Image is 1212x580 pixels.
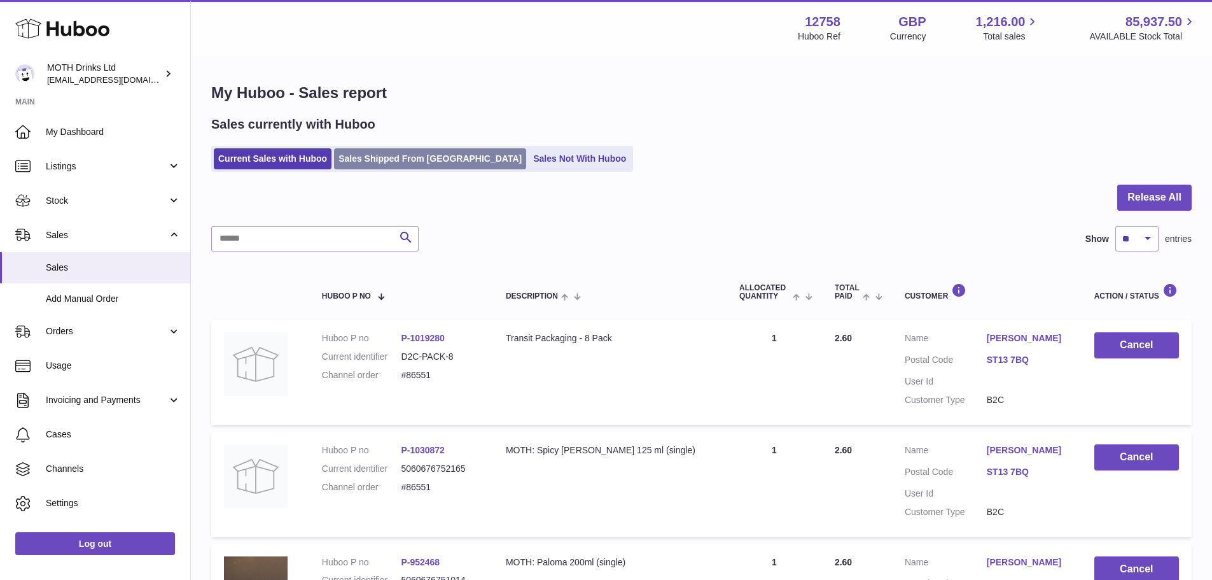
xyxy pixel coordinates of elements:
span: Cases [46,428,181,441]
dt: Channel order [322,369,401,381]
span: Total sales [983,31,1040,43]
button: Cancel [1094,444,1179,470]
dd: 5060676752165 [401,463,480,475]
dt: User Id [905,488,987,500]
span: 1,216.00 [976,13,1026,31]
div: MOTH: Spicy [PERSON_NAME] 125 ml (single) [506,444,714,456]
dt: Customer Type [905,394,987,406]
div: Transit Packaging - 8 Pack [506,332,714,344]
span: Usage [46,360,181,372]
a: [PERSON_NAME] [987,332,1069,344]
dd: #86551 [401,481,480,493]
a: P-1030872 [401,445,445,455]
a: Current Sales with Huboo [214,148,331,169]
dt: Postal Code [905,466,987,481]
div: MOTH: Paloma 200ml (single) [506,556,714,569]
dt: User Id [905,376,987,388]
a: P-1019280 [401,333,445,343]
dt: Huboo P no [322,556,401,569]
dt: Name [905,556,987,572]
dt: Channel order [322,481,401,493]
span: [EMAIL_ADDRESS][DOMAIN_NAME] [47,74,187,85]
div: Action / Status [1094,283,1179,301]
a: 85,937.50 AVAILABLE Stock Total [1089,13,1197,43]
dt: Customer Type [905,506,987,518]
td: 1 [727,320,822,425]
label: Show [1085,233,1109,245]
span: 2.60 [835,333,852,343]
span: My Dashboard [46,126,181,138]
a: 1,216.00 Total sales [976,13,1040,43]
dt: Huboo P no [322,332,401,344]
dt: Name [905,332,987,348]
span: Total paid [835,284,860,301]
h2: Sales currently with Huboo [211,116,375,133]
button: Release All [1117,185,1192,211]
span: Invoicing and Payments [46,394,167,406]
span: Settings [46,497,181,509]
span: 2.60 [835,557,852,567]
div: Currency [890,31,926,43]
span: Listings [46,160,167,173]
button: Cancel [1094,332,1179,358]
a: P-952468 [401,557,440,567]
dd: #86551 [401,369,480,381]
td: 1 [727,432,822,537]
a: [PERSON_NAME] [987,444,1069,456]
span: 85,937.50 [1125,13,1182,31]
a: [PERSON_NAME] [987,556,1069,569]
span: ALLOCATED Quantity [739,284,790,301]
dt: Huboo P no [322,444,401,456]
img: no-photo.jpg [224,444,288,508]
img: orders@mothdrinks.com [15,64,34,83]
dd: B2C [987,394,1069,406]
dd: D2C-PACK-8 [401,351,480,363]
a: Sales Shipped From [GEOGRAPHIC_DATA] [334,148,526,169]
a: ST13 7BQ [987,354,1069,366]
dt: Current identifier [322,463,401,475]
a: ST13 7BQ [987,466,1069,478]
span: entries [1165,233,1192,245]
span: Stock [46,195,167,207]
strong: GBP [898,13,926,31]
span: Huboo P no [322,292,371,301]
span: Sales [46,229,167,241]
span: Sales [46,262,181,274]
div: MOTH Drinks Ltd [47,62,162,86]
strong: 12758 [805,13,840,31]
dt: Postal Code [905,354,987,369]
div: Huboo Ref [798,31,840,43]
dt: Current identifier [322,351,401,363]
span: 2.60 [835,445,852,455]
span: Add Manual Order [46,293,181,305]
span: Channels [46,463,181,475]
dd: B2C [987,506,1069,518]
span: AVAILABLE Stock Total [1089,31,1197,43]
div: Customer [905,283,1069,301]
span: Description [506,292,558,301]
h1: My Huboo - Sales report [211,83,1192,103]
dt: Name [905,444,987,460]
a: Log out [15,532,175,555]
img: no-photo.jpg [224,332,288,396]
a: Sales Not With Huboo [529,148,630,169]
span: Orders [46,325,167,337]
